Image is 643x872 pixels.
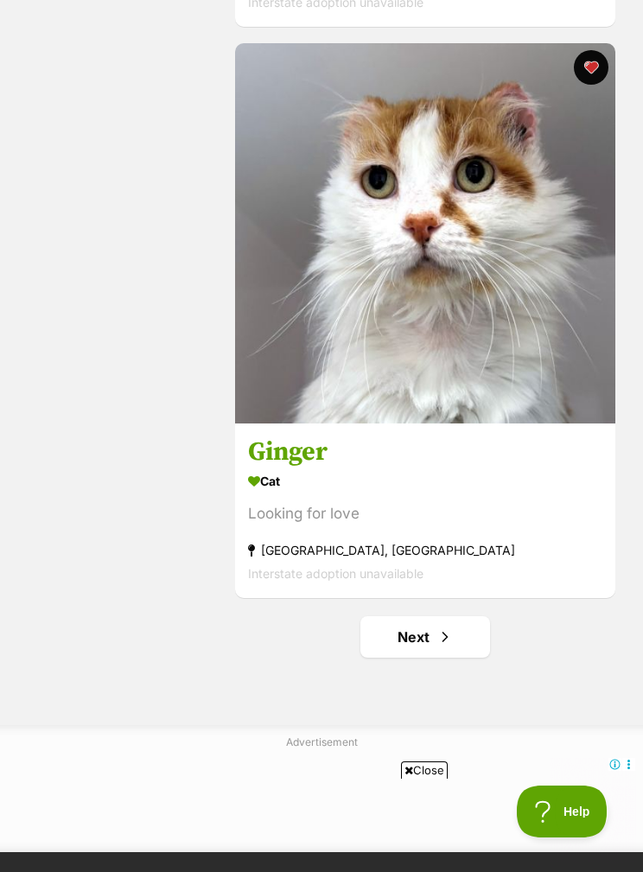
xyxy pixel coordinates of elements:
nav: Pagination [233,616,617,658]
iframe: Advertisement [7,786,636,863]
a: Next page [360,616,490,658]
button: favourite [574,50,608,85]
img: Ginger [235,43,615,423]
div: [GEOGRAPHIC_DATA], [GEOGRAPHIC_DATA] [248,539,602,563]
div: Looking for love [248,503,602,526]
iframe: Help Scout Beacon - Open [517,786,608,837]
span: Interstate adoption unavailable [248,567,423,582]
a: Ginger Cat Looking for love [GEOGRAPHIC_DATA], [GEOGRAPHIC_DATA] Interstate adoption unavailable ... [235,423,615,599]
h3: Ginger [248,436,602,469]
span: Close [401,761,448,779]
iframe: Advertisement [7,757,636,835]
div: Cat [248,469,602,494]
